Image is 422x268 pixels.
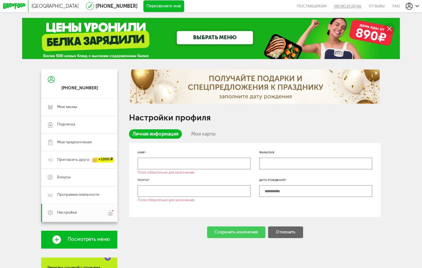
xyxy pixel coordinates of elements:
[57,104,77,110] span: Мои заказы
[31,3,78,9] span: [GEOGRAPHIC_DATA]
[57,175,71,180] span: Бонусы
[177,31,253,44] a: ВЫБРАТЬ МЕНЮ
[41,134,117,151] a: Мои предпочтения
[41,231,117,248] a: Посмотреть меню
[57,210,77,216] span: Настройки
[57,157,89,163] span: Пригласить друга
[41,151,117,169] a: Пригласить друга +1000 ₽
[41,98,117,116] a: Мои заказы
[138,171,195,174] div: Поле обязательно для заполнения.
[57,122,75,127] span: Подписка
[92,157,115,162] div: +1000 ₽
[96,3,138,9] a: [PHONE_NUMBER]
[68,237,110,242] span: Посмотреть меню
[259,178,372,183] div: Дата рождения*
[138,178,250,183] div: Почта*
[57,192,99,198] span: Программа лояльности
[57,140,92,145] span: Мои предпочтения
[41,186,117,204] a: Программа лояльности
[259,150,372,155] div: Фамилия
[188,129,219,139] a: Мои карты
[41,116,117,134] a: Подписка
[41,204,117,222] a: Настройки
[138,198,195,202] div: Поле обязательно для заполнения.
[129,129,182,139] a: Личная информация
[143,0,185,12] button: Перезвоните мне
[61,85,98,91] div: [PHONE_NUMBER]
[41,169,117,186] a: Бонусы
[129,114,381,122] h1: Настройки профиля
